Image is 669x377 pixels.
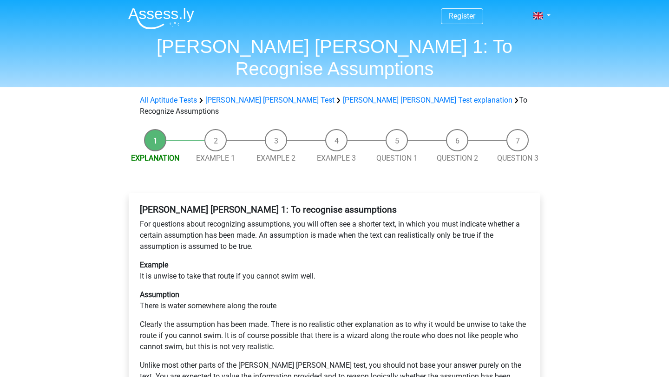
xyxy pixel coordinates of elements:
p: It is unwise to take that route if you cannot swim well. [140,260,529,282]
h1: [PERSON_NAME] [PERSON_NAME] 1: To Recognise Assumptions [121,35,548,80]
b: Assumption [140,290,179,299]
a: [PERSON_NAME] [PERSON_NAME] Test [205,96,334,104]
a: Question 1 [376,154,418,162]
a: [PERSON_NAME] [PERSON_NAME] Test explanation [343,96,512,104]
a: Register [449,12,475,20]
b: [PERSON_NAME] [PERSON_NAME] 1: To recognise assumptions [140,204,397,215]
a: Example 3 [317,154,356,162]
a: Explanation [131,154,179,162]
a: Question 2 [437,154,478,162]
a: Question 3 [497,154,538,162]
a: All Aptitude Tests [140,96,197,104]
p: For questions about recognizing assumptions, you will often see a shorter text, in which you must... [140,219,529,252]
img: Assessly [128,7,194,29]
a: Example 2 [256,154,295,162]
a: Example 1 [196,154,235,162]
p: Clearly the assumption has been made. There is no realistic other explanation as to why it would ... [140,319,529,352]
div: To Recognize Assumptions [136,95,533,117]
p: There is water somewhere along the route [140,289,529,312]
b: Example [140,260,168,269]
